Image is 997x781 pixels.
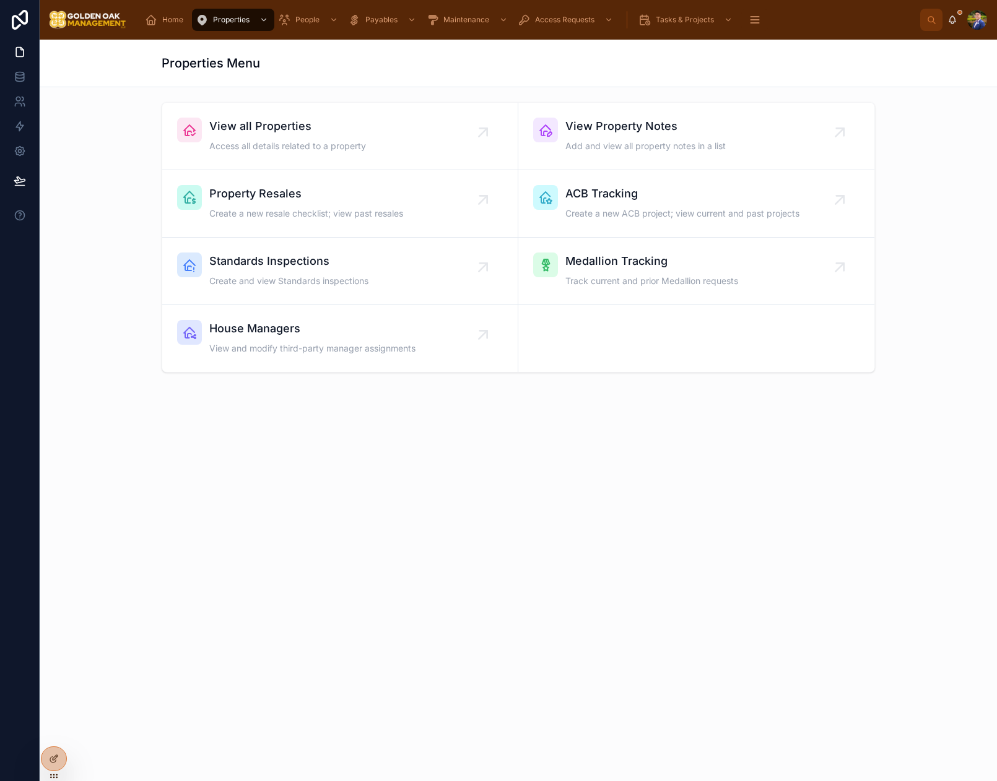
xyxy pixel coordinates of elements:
[518,103,874,170] a: View Property NotesAdd and view all property notes in a list
[295,15,320,25] span: People
[365,15,398,25] span: Payables
[209,140,366,152] span: Access all details related to a property
[209,118,366,135] span: View all Properties
[565,140,726,152] span: Add and view all property notes in a list
[162,305,518,372] a: House ManagersView and modify third-party manager assignments
[565,275,738,287] span: Track current and prior Medallion requests
[209,207,403,220] span: Create a new resale checklist; view past resales
[344,9,422,31] a: Payables
[209,185,403,202] span: Property Resales
[162,15,183,25] span: Home
[136,6,920,33] div: scrollable content
[209,342,416,355] span: View and modify third-party manager assignments
[162,103,518,170] a: View all PropertiesAccess all details related to a property
[514,9,619,31] a: Access Requests
[50,10,126,30] img: App logo
[635,9,739,31] a: Tasks & Projects
[518,238,874,305] a: Medallion TrackingTrack current and prior Medallion requests
[565,207,799,220] span: Create a new ACB project; view current and past projects
[565,118,726,135] span: View Property Notes
[141,9,192,31] a: Home
[162,54,260,72] h1: Properties Menu
[518,170,874,238] a: ACB TrackingCreate a new ACB project; view current and past projects
[422,9,514,31] a: Maintenance
[209,252,368,270] span: Standards Inspections
[274,9,344,31] a: People
[656,15,714,25] span: Tasks & Projects
[209,320,416,337] span: House Managers
[209,275,368,287] span: Create and view Standards inspections
[162,170,518,238] a: Property ResalesCreate a new resale checklist; view past resales
[565,252,738,270] span: Medallion Tracking
[565,185,799,202] span: ACB Tracking
[443,15,489,25] span: Maintenance
[162,238,518,305] a: Standards InspectionsCreate and view Standards inspections
[192,9,274,31] a: Properties
[213,15,250,25] span: Properties
[535,15,594,25] span: Access Requests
